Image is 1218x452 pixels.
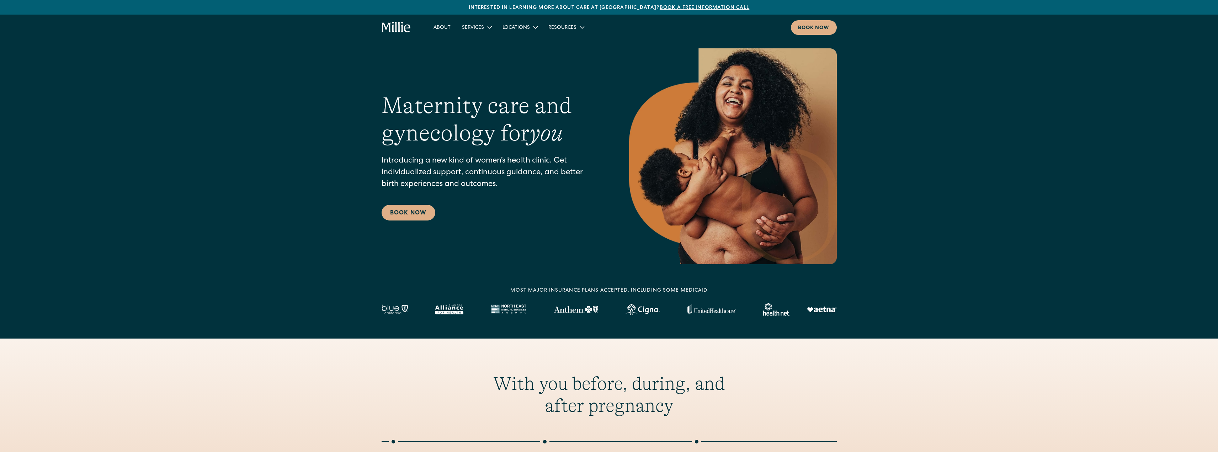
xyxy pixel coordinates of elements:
div: Resources [548,24,576,32]
img: North East Medical Services logo [491,304,526,314]
a: Book Now [382,205,435,220]
img: Smiling mother with her baby in arms, celebrating body positivity and the nurturing bond of postp... [629,48,837,264]
div: Services [456,21,497,33]
a: Book now [791,20,837,35]
div: Book now [798,25,830,32]
img: Aetna logo [807,307,837,312]
a: Book a free information call [660,5,749,10]
div: Services [462,24,484,32]
img: United Healthcare logo [687,304,736,314]
h1: Maternity care and gynecology for [382,92,601,147]
div: Locations [502,24,530,32]
div: MOST MAJOR INSURANCE PLANS ACCEPTED, INCLUDING some MEDICAID [510,287,707,294]
p: Introducing a new kind of women’s health clinic. Get individualized support, continuous guidance,... [382,155,601,191]
div: Locations [497,21,543,33]
img: Anthem Logo [554,306,598,313]
img: Blue California logo [382,304,408,314]
a: About [428,21,456,33]
h2: With you before, during, and after pregnancy [473,373,746,417]
div: Resources [543,21,589,33]
img: Cigna logo [626,304,660,315]
img: Alameda Alliance logo [435,304,463,314]
em: you [530,120,563,146]
a: home [382,22,411,33]
img: Healthnet logo [763,303,790,316]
